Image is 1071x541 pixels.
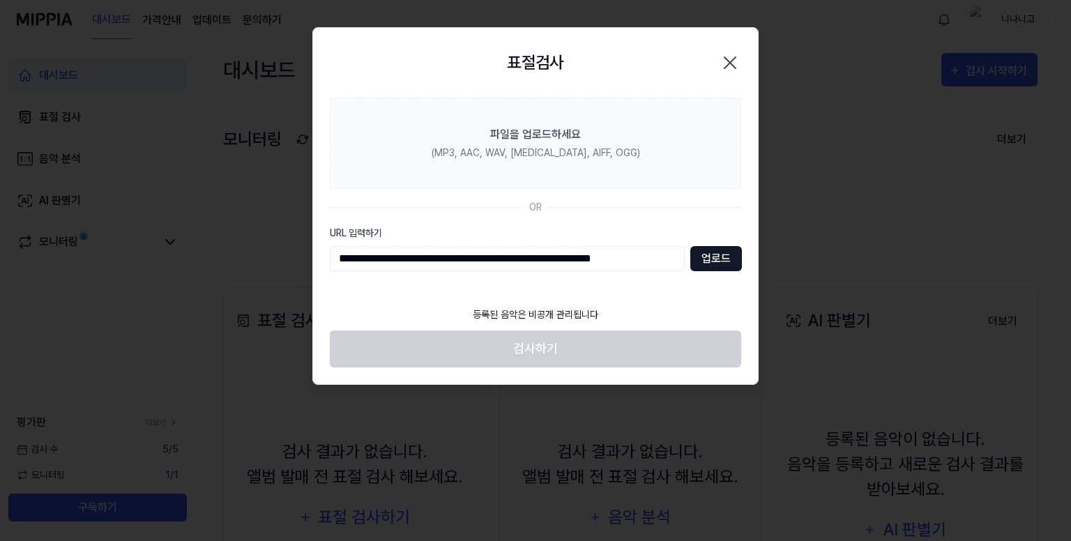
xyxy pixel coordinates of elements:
[490,126,581,143] div: 파일을 업로드하세요
[432,146,640,160] div: (MP3, AAC, WAV, [MEDICAL_DATA], AIFF, OGG)
[507,50,564,75] h2: 표절검사
[529,200,542,215] div: OR
[464,299,607,330] div: 등록된 음악은 비공개 관리됩니다
[690,246,742,271] button: 업로드
[330,226,741,241] label: URL 입력하기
